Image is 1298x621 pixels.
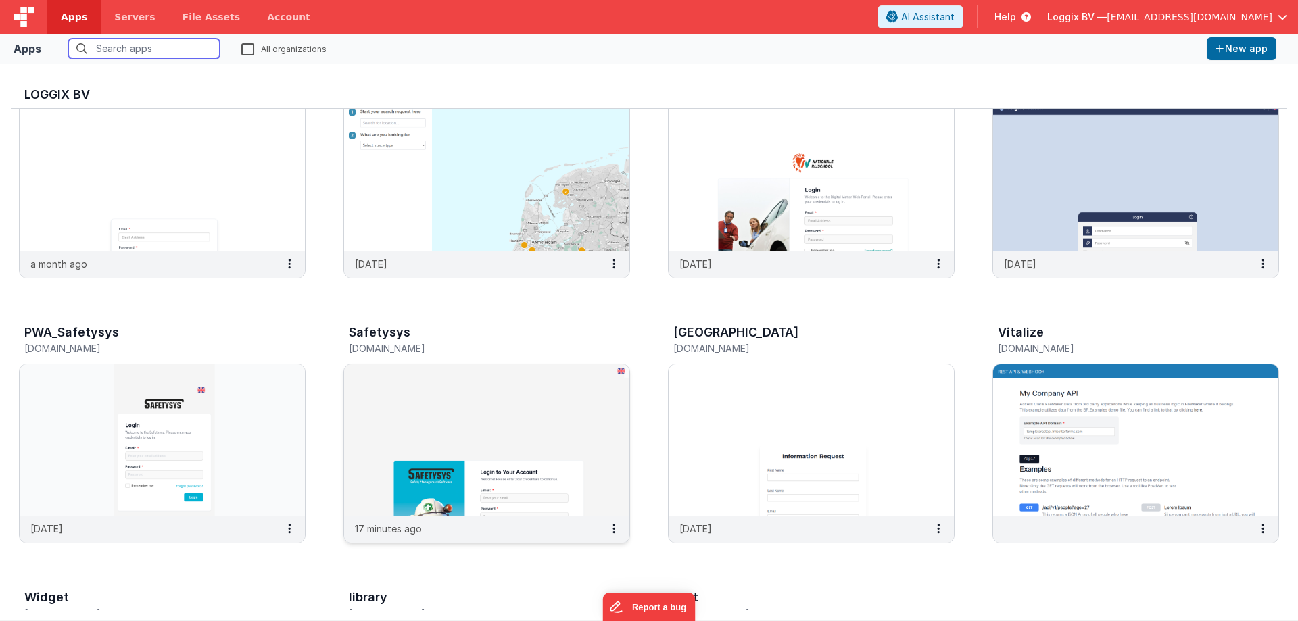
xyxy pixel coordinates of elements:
h5: [DOMAIN_NAME] [998,343,1245,353]
p: 17 minutes ago [355,522,422,536]
h5: [DOMAIN_NAME] [349,608,596,618]
span: Apps [61,10,87,24]
h3: Widget [24,591,69,604]
h3: PWA_Safetysys [24,326,119,339]
h5: [DOMAIN_NAME] [673,343,921,353]
p: [DATE] [679,522,712,536]
h5: [DOMAIN_NAME] [673,608,921,618]
p: a month ago [30,257,87,271]
h5: [DOMAIN_NAME] [24,608,272,618]
h5: [DOMAIN_NAME] [24,343,272,353]
span: File Assets [183,10,241,24]
div: Apps [14,41,41,57]
iframe: Marker.io feedback button [603,593,696,621]
p: [DATE] [30,522,63,536]
span: Servers [114,10,155,24]
span: Help [994,10,1016,24]
span: [EMAIL_ADDRESS][DOMAIN_NAME] [1107,10,1272,24]
h3: test [673,591,698,604]
h3: Vitalize [998,326,1044,339]
button: New app [1207,37,1276,60]
button: Loggix BV — [EMAIL_ADDRESS][DOMAIN_NAME] [1047,10,1287,24]
h3: [GEOGRAPHIC_DATA] [673,326,798,339]
p: [DATE] [679,257,712,271]
h3: Safetysys [349,326,410,339]
h3: library [349,591,387,604]
p: [DATE] [355,257,387,271]
span: AI Assistant [901,10,955,24]
button: AI Assistant [878,5,963,28]
p: [DATE] [1004,257,1036,271]
h3: Loggix BV [24,88,1274,101]
label: All organizations [241,42,327,55]
span: Loggix BV — [1047,10,1107,24]
input: Search apps [68,39,220,59]
h5: [DOMAIN_NAME] [349,343,596,353]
